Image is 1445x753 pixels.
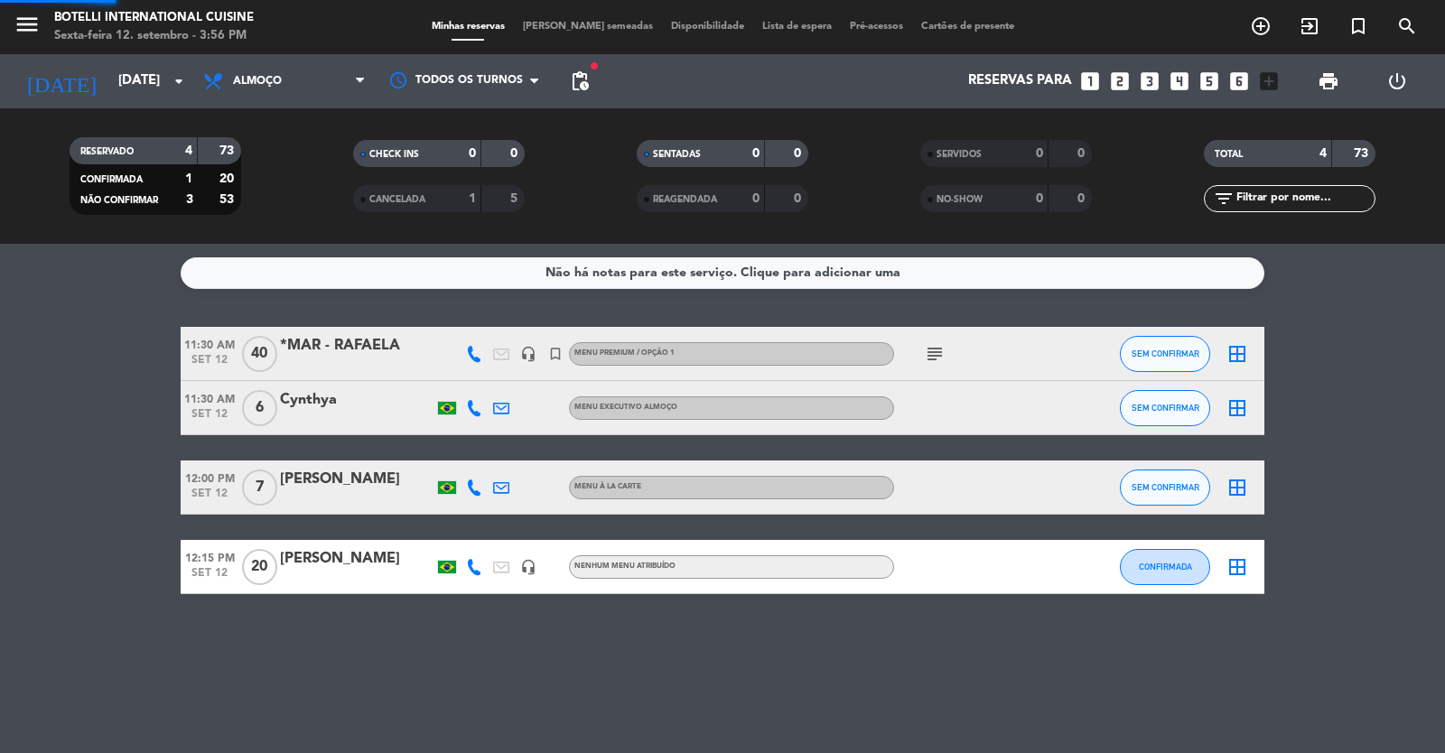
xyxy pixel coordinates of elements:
span: set 12 [181,567,238,588]
strong: 0 [1036,147,1043,160]
i: subject [924,343,946,365]
strong: 0 [1077,147,1088,160]
button: menu [14,11,41,44]
i: search [1396,15,1418,37]
i: looks_5 [1198,70,1221,93]
i: looks_3 [1138,70,1161,93]
i: exit_to_app [1299,15,1320,37]
span: REAGENDADA [653,195,717,204]
span: print [1318,70,1339,92]
strong: 5 [510,192,521,205]
i: [DATE] [14,61,109,101]
span: Pré-acessos [841,22,912,32]
i: border_all [1226,397,1248,419]
span: fiber_manual_record [589,60,600,71]
i: filter_list [1213,188,1235,209]
i: border_all [1226,556,1248,578]
span: SENTADAS [653,150,701,159]
i: border_all [1226,477,1248,498]
i: add_circle_outline [1250,15,1272,37]
strong: 4 [185,144,192,157]
span: 40 [242,336,277,372]
i: headset_mic [520,559,536,575]
strong: 73 [219,144,238,157]
span: TOTAL [1215,150,1243,159]
span: set 12 [181,408,238,429]
strong: 1 [185,172,192,185]
strong: 0 [794,147,805,160]
button: SEM CONFIRMAR [1120,336,1210,372]
span: 11:30 AM [181,333,238,354]
div: Não há notas para este serviço. Clique para adicionar uma [545,263,900,284]
strong: 0 [752,192,760,205]
strong: 73 [1354,147,1372,160]
strong: 0 [1036,192,1043,205]
i: turned_in_not [547,346,564,362]
span: 11:30 AM [181,387,238,408]
span: Minhas reservas [423,22,514,32]
span: 12:15 PM [181,546,238,567]
span: Cartões de presente [912,22,1023,32]
strong: 1 [469,192,476,205]
strong: 0 [752,147,760,160]
div: Botelli International Cuisine [54,9,254,27]
span: CHECK INS [369,150,419,159]
button: CONFIRMADA [1120,549,1210,585]
i: border_all [1226,343,1248,365]
strong: 3 [186,193,193,206]
span: CONFIRMADA [1139,562,1192,572]
div: Cynthya [280,388,433,412]
i: looks_4 [1168,70,1191,93]
span: MENU À LA CARTE [574,483,641,490]
span: [PERSON_NAME] semeadas [514,22,662,32]
span: NÃO CONFIRMAR [80,196,158,205]
strong: 0 [794,192,805,205]
span: Lista de espera [753,22,841,32]
span: MENU PREMIUM / OPÇÃO 1 [574,349,675,357]
span: SEM CONFIRMAR [1132,349,1199,358]
strong: 0 [1077,192,1088,205]
div: *MAR - RAFAELA [280,334,433,358]
span: RESERVADO [80,147,134,156]
strong: 0 [469,147,476,160]
div: [PERSON_NAME] [280,468,433,491]
span: 6 [242,390,277,426]
span: Reservas para [968,73,1072,89]
strong: 53 [219,193,238,206]
span: SEM CONFIRMAR [1132,482,1199,492]
span: SERVIDOS [937,150,982,159]
span: CANCELADA [369,195,425,204]
input: Filtrar por nome... [1235,189,1375,209]
span: pending_actions [569,70,591,92]
i: add_box [1257,70,1281,93]
i: menu [14,11,41,38]
span: Almoço [233,75,282,88]
span: MENU EXECUTIVO ALMOÇO [574,404,677,411]
button: SEM CONFIRMAR [1120,390,1210,426]
span: 7 [242,469,277,506]
i: turned_in_not [1347,15,1369,37]
i: arrow_drop_down [168,70,190,92]
span: 12:00 PM [181,467,238,488]
div: LOG OUT [1363,54,1431,108]
div: Sexta-feira 12. setembro - 3:56 PM [54,27,254,45]
i: looks_one [1078,70,1102,93]
span: CONFIRMADA [80,175,143,184]
span: set 12 [181,488,238,508]
span: NO-SHOW [937,195,983,204]
strong: 4 [1319,147,1327,160]
span: Nenhum menu atribuído [574,562,676,570]
span: SEM CONFIRMAR [1132,403,1199,413]
i: looks_two [1108,70,1132,93]
span: 20 [242,549,277,585]
button: SEM CONFIRMAR [1120,469,1210,506]
strong: 20 [219,172,238,185]
strong: 0 [510,147,521,160]
span: Disponibilidade [662,22,753,32]
div: [PERSON_NAME] [280,547,433,571]
i: headset_mic [520,346,536,362]
i: power_settings_new [1386,70,1408,92]
i: looks_6 [1227,70,1251,93]
span: set 12 [181,354,238,375]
